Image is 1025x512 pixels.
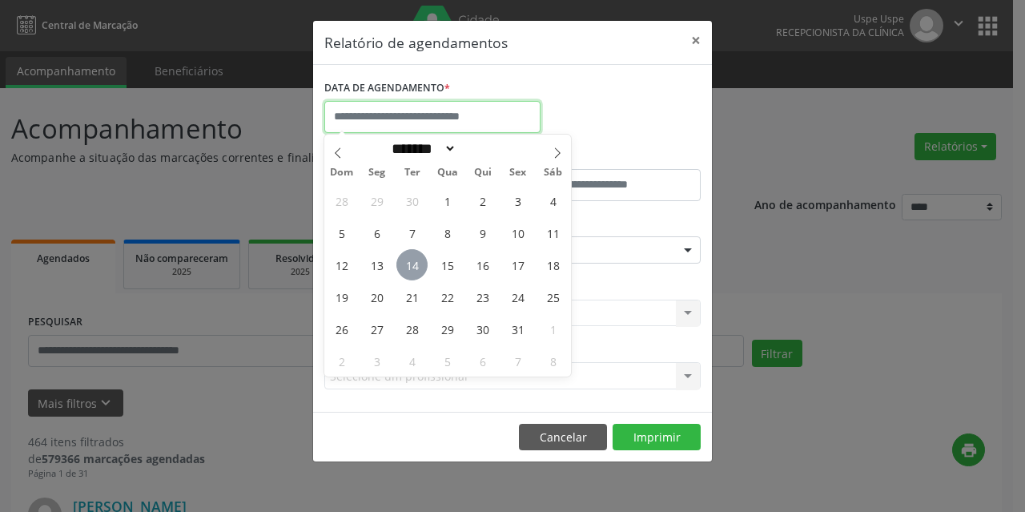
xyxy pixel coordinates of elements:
[326,217,357,248] span: Outubro 5, 2025
[502,313,533,345] span: Outubro 31, 2025
[326,249,357,280] span: Outubro 12, 2025
[324,32,508,53] h5: Relatório de agendamentos
[386,140,456,157] select: Month
[502,345,533,377] span: Novembro 7, 2025
[396,281,428,312] span: Outubro 21, 2025
[537,313,569,345] span: Novembro 1, 2025
[467,313,498,345] span: Outubro 30, 2025
[432,313,463,345] span: Outubro 29, 2025
[613,424,701,451] button: Imprimir
[432,185,463,216] span: Outubro 1, 2025
[456,140,509,157] input: Year
[502,249,533,280] span: Outubro 17, 2025
[432,249,463,280] span: Outubro 15, 2025
[361,249,392,280] span: Outubro 13, 2025
[502,217,533,248] span: Outubro 10, 2025
[432,345,463,377] span: Novembro 5, 2025
[361,345,392,377] span: Novembro 3, 2025
[324,167,360,178] span: Dom
[537,281,569,312] span: Outubro 25, 2025
[361,313,392,345] span: Outubro 27, 2025
[361,217,392,248] span: Outubro 6, 2025
[395,167,430,178] span: Ter
[360,167,395,178] span: Seg
[467,345,498,377] span: Novembro 6, 2025
[361,185,392,216] span: Setembro 29, 2025
[467,249,498,280] span: Outubro 16, 2025
[502,185,533,216] span: Outubro 3, 2025
[517,144,701,169] label: ATÉ
[537,185,569,216] span: Outubro 4, 2025
[396,345,428,377] span: Novembro 4, 2025
[537,217,569,248] span: Outubro 11, 2025
[502,281,533,312] span: Outubro 24, 2025
[500,167,536,178] span: Sex
[396,185,428,216] span: Setembro 30, 2025
[361,281,392,312] span: Outubro 20, 2025
[396,313,428,345] span: Outubro 28, 2025
[465,167,500,178] span: Qui
[537,249,569,280] span: Outubro 18, 2025
[467,217,498,248] span: Outubro 9, 2025
[430,167,465,178] span: Qua
[326,185,357,216] span: Setembro 28, 2025
[680,21,712,60] button: Close
[324,76,450,101] label: DATA DE AGENDAMENTO
[467,281,498,312] span: Outubro 23, 2025
[396,217,428,248] span: Outubro 7, 2025
[432,217,463,248] span: Outubro 8, 2025
[326,313,357,345] span: Outubro 26, 2025
[537,345,569,377] span: Novembro 8, 2025
[326,281,357,312] span: Outubro 19, 2025
[467,185,498,216] span: Outubro 2, 2025
[519,424,607,451] button: Cancelar
[326,345,357,377] span: Novembro 2, 2025
[536,167,571,178] span: Sáb
[396,249,428,280] span: Outubro 14, 2025
[432,281,463,312] span: Outubro 22, 2025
